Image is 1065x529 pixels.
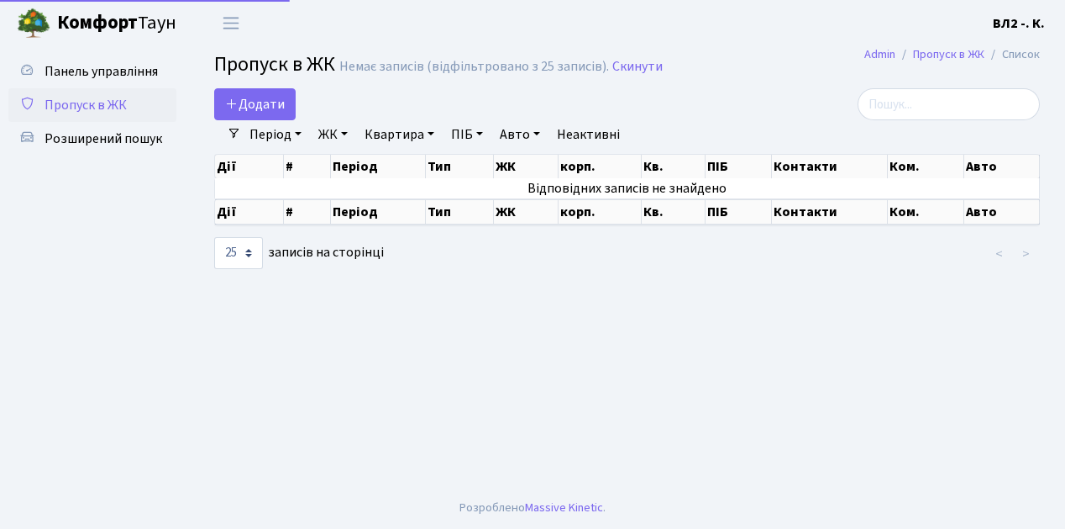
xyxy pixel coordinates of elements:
[284,199,331,225] th: #
[57,9,138,36] b: Комфорт
[964,199,1040,225] th: Авто
[45,62,158,81] span: Панель управління
[964,155,1040,178] th: Авто
[215,178,1040,198] td: Відповідних записів не знайдено
[210,9,252,37] button: Переключити навігацію
[358,120,441,149] a: Квартира
[45,96,127,114] span: Пропуск в ЖК
[494,199,559,225] th: ЖК
[214,237,263,269] select: записів на сторінці
[550,120,627,149] a: Неактивні
[559,199,642,225] th: корп.
[993,13,1045,34] a: ВЛ2 -. К.
[331,199,426,225] th: Період
[444,120,490,149] a: ПІБ
[459,499,606,517] div: Розроблено .
[57,9,176,38] span: Таун
[984,45,1040,64] li: Список
[772,199,889,225] th: Контакти
[888,155,963,178] th: Ком.
[888,199,963,225] th: Ком.
[8,122,176,156] a: Розширений пошук
[312,120,354,149] a: ЖК
[215,199,284,225] th: Дії
[214,88,296,120] a: Додати
[8,55,176,88] a: Панель управління
[8,88,176,122] a: Пропуск в ЖК
[243,120,308,149] a: Період
[426,199,494,225] th: Тип
[493,120,547,149] a: Авто
[706,155,771,178] th: ПІБ
[525,499,603,516] a: Massive Kinetic
[772,155,889,178] th: Контакти
[426,155,494,178] th: Тип
[642,199,706,225] th: Кв.
[913,45,984,63] a: Пропуск в ЖК
[858,88,1040,120] input: Пошук...
[612,59,663,75] a: Скинути
[864,45,895,63] a: Admin
[706,199,771,225] th: ПІБ
[993,14,1045,33] b: ВЛ2 -. К.
[214,50,335,79] span: Пропуск в ЖК
[214,237,384,269] label: записів на сторінці
[284,155,331,178] th: #
[642,155,706,178] th: Кв.
[215,155,284,178] th: Дії
[839,37,1065,72] nav: breadcrumb
[559,155,642,178] th: корп.
[339,59,609,75] div: Немає записів (відфільтровано з 25 записів).
[494,155,559,178] th: ЖК
[45,130,162,148] span: Розширений пошук
[331,155,426,178] th: Період
[225,95,285,114] span: Додати
[17,7,50,40] img: logo.png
